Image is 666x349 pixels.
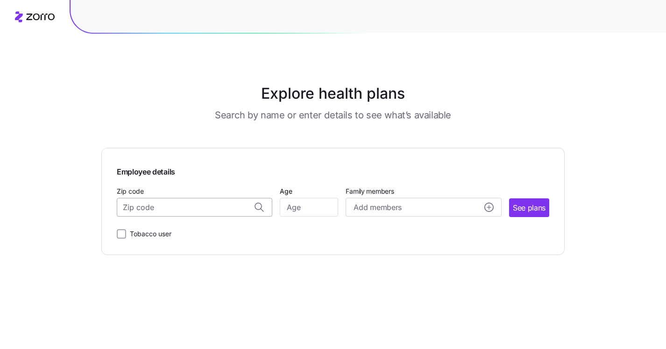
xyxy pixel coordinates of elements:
h3: Search by name or enter details to see what’s available [215,109,451,122]
span: Family members [346,187,501,196]
label: Age [280,186,292,196]
span: See plans [513,202,546,214]
input: Zip code [117,198,272,217]
button: See plans [509,198,549,217]
button: Add membersadd icon [346,198,501,217]
input: Age [280,198,338,217]
svg: add icon [484,203,494,212]
span: Employee details [117,163,175,178]
label: Zip code [117,186,144,196]
label: Tobacco user [126,228,171,240]
span: Add members [354,202,401,213]
h1: Explore health plans [125,82,542,105]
